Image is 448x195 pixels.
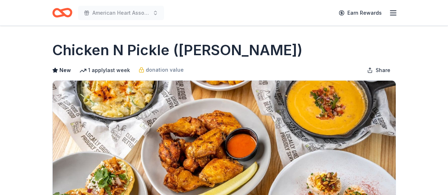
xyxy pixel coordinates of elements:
span: American Heart Association Heart Ball Houston [92,9,150,17]
div: 1 apply last week [80,66,130,75]
h1: Chicken N Pickle ([PERSON_NAME]) [52,40,303,60]
button: Share [361,63,396,77]
span: Share [376,66,390,75]
span: donation value [146,66,184,74]
a: donation value [139,66,184,74]
button: American Heart Association Heart Ball Houston [78,6,164,20]
span: New [59,66,71,75]
a: Earn Rewards [334,6,386,19]
a: Home [52,4,72,21]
